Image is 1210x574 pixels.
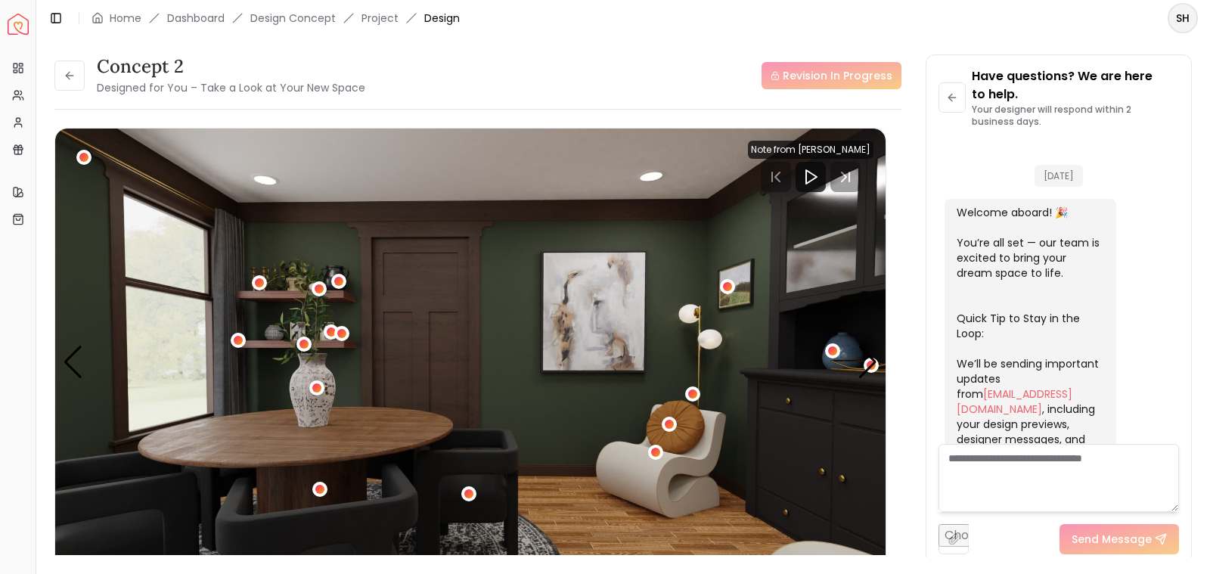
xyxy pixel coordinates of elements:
[858,346,878,379] div: Next slide
[1169,5,1196,32] span: SH
[802,168,820,186] svg: Play
[8,14,29,35] a: Spacejoy
[748,141,873,159] div: Note from [PERSON_NAME]
[167,11,225,26] a: Dashboard
[97,54,365,79] h3: concept 2
[972,67,1179,104] p: Have questions? We are here to help.
[972,104,1179,128] p: Your designer will respond within 2 business days.
[8,14,29,35] img: Spacejoy Logo
[97,80,365,95] small: Designed for You – Take a Look at Your New Space
[1168,3,1198,33] button: SH
[250,11,336,26] li: Design Concept
[957,386,1072,417] a: [EMAIL_ADDRESS][DOMAIN_NAME]
[92,11,460,26] nav: breadcrumb
[110,11,141,26] a: Home
[1035,165,1083,187] span: [DATE]
[424,11,460,26] span: Design
[361,11,399,26] a: Project
[63,346,83,379] div: Previous slide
